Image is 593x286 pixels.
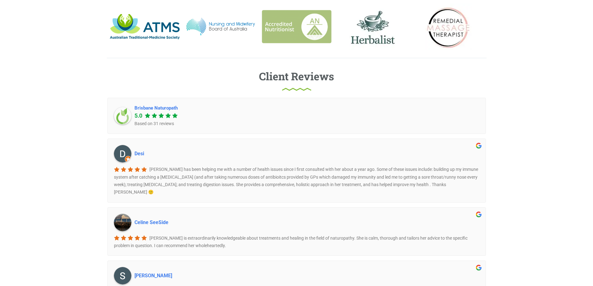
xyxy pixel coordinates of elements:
[114,167,478,195] span: [PERSON_NAME] has been helping me with a number of health issues since I first consulted with her...
[262,10,332,43] img: Brisbane Nutritionist
[114,214,131,231] img: Celine SeeSide
[259,69,334,91] h2: Client Reviews
[114,145,131,162] img: Desi
[134,105,178,111] a: Brisbane Naturopath
[134,112,142,120] div: 5.0
[134,272,479,279] div: Shayne Howard
[114,267,131,284] img: Shayne Howard
[114,107,131,124] img: Brisbane Naturopath
[349,3,396,50] img: Brisbane western herbalist
[134,219,479,226] div: Celine SeeSide
[186,18,256,35] img: Registered Nurse and Naturopath
[425,3,472,50] img: Brisbane remedial massage therapist
[134,121,174,126] span: Based on 31 reviews
[114,236,468,248] span: [PERSON_NAME] is extraordinarily knowledgeable about treatments and healing in the field of natur...
[134,150,479,157] div: Desi
[110,14,180,40] img: Australian Traditional Medicine Society Member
